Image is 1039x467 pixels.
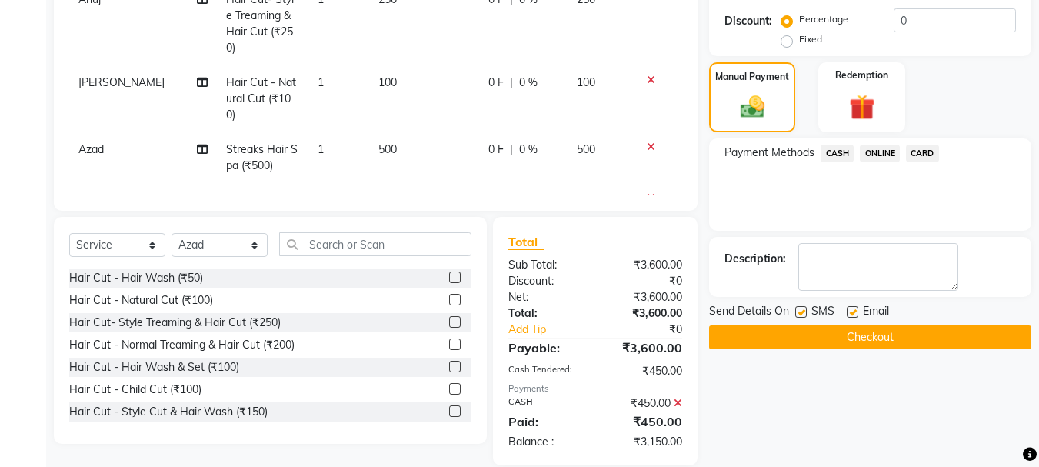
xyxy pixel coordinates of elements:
[497,395,595,412] div: CASH
[519,75,538,91] span: 0 %
[488,75,504,91] span: 0 F
[497,289,595,305] div: Net:
[226,75,296,122] span: Hair Cut - Natural Cut (₹100)
[69,292,213,309] div: Hair Cut - Natural Cut (₹100)
[799,12,848,26] label: Percentage
[595,395,694,412] div: ₹450.00
[724,251,786,267] div: Description:
[69,382,201,398] div: Hair Cut - Child Cut (₹100)
[69,359,239,375] div: Hair Cut - Hair Wash & Set (₹100)
[595,434,694,450] div: ₹3,150.00
[577,193,595,207] span: 500
[519,142,538,158] span: 0 %
[69,270,203,286] div: Hair Cut - Hair Wash (₹50)
[510,142,513,158] span: |
[863,303,889,322] span: Email
[595,257,694,273] div: ₹3,600.00
[595,273,694,289] div: ₹0
[841,92,883,123] img: _gift.svg
[595,412,694,431] div: ₹450.00
[78,193,104,207] span: Azad
[488,192,504,208] span: 0 F
[318,193,324,207] span: 1
[715,70,789,84] label: Manual Payment
[519,192,538,208] span: 0 %
[378,75,397,89] span: 100
[577,142,595,156] span: 500
[497,363,595,379] div: Cash Tendered:
[595,305,694,322] div: ₹3,600.00
[821,145,854,162] span: CASH
[595,363,694,379] div: ₹450.00
[811,303,834,322] span: SMS
[69,404,268,420] div: Hair Cut - Style Cut & Hair Wash (₹150)
[69,337,295,353] div: Hair Cut - Normal Treaming & Hair Cut (₹200)
[69,315,281,331] div: Hair Cut- Style Treaming & Hair Cut (₹250)
[497,434,595,450] div: Balance :
[488,142,504,158] span: 0 F
[595,289,694,305] div: ₹3,600.00
[78,142,104,156] span: Azad
[78,75,165,89] span: [PERSON_NAME]
[577,75,595,89] span: 100
[378,142,397,156] span: 500
[497,412,595,431] div: Paid:
[497,305,595,322] div: Total:
[835,68,888,82] label: Redemption
[799,32,822,46] label: Fixed
[612,322,694,338] div: ₹0
[279,232,471,256] input: Search or Scan
[378,193,397,207] span: 500
[497,322,611,338] a: Add Tip
[709,325,1031,349] button: Checkout
[724,145,814,161] span: Payment Methods
[508,234,544,250] span: Total
[508,382,682,395] div: Payments
[497,339,595,357] div: Payable:
[709,303,789,322] span: Send Details On
[318,75,324,89] span: 1
[595,339,694,357] div: ₹3,600.00
[733,93,772,121] img: _cash.svg
[510,192,513,208] span: |
[906,145,939,162] span: CARD
[724,13,772,29] div: Discount:
[318,142,324,156] span: 1
[497,273,595,289] div: Discount:
[497,257,595,273] div: Sub Total:
[860,145,900,162] span: ONLINE
[226,193,298,223] span: Streaks Hair Spa (₹500)
[510,75,513,91] span: |
[226,142,298,172] span: Streaks Hair Spa (₹500)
